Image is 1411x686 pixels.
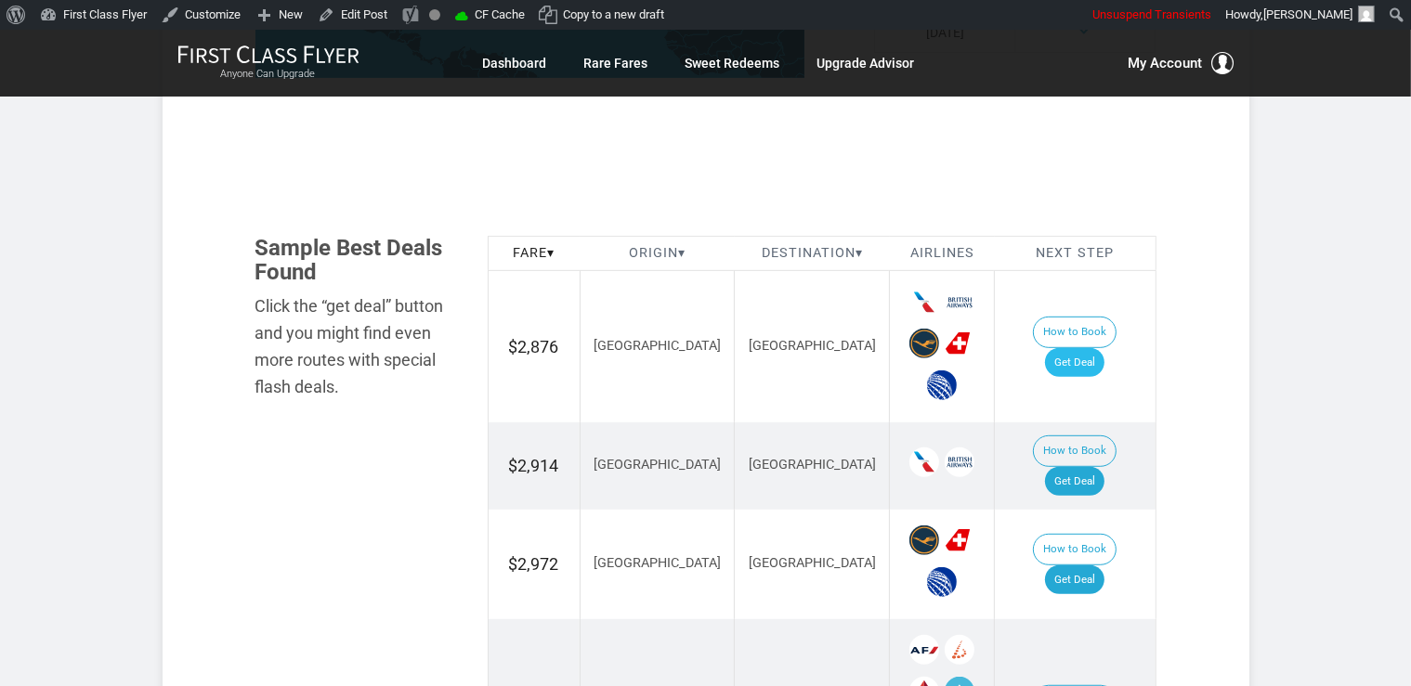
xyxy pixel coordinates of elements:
a: Get Deal [1045,348,1104,378]
small: Anyone Can Upgrade [177,68,359,81]
button: How to Book [1033,534,1117,565]
h3: Sample Best Deals Found [255,236,460,285]
span: $2,914 [509,456,559,475]
span: Brussels Airlines [945,635,974,665]
span: [GEOGRAPHIC_DATA] [749,338,876,354]
th: Next Step [995,236,1156,271]
span: ▾ [856,245,863,261]
span: My Account [1129,52,1203,74]
span: Swiss [945,329,974,358]
span: British Airways [945,447,974,477]
span: Swiss [945,525,974,555]
span: [GEOGRAPHIC_DATA] [749,555,876,571]
span: Lufthansa [909,329,939,358]
button: How to Book [1033,317,1117,348]
button: My Account [1129,52,1235,74]
span: British Airways [945,288,974,317]
th: Origin [580,236,735,271]
span: [GEOGRAPHIC_DATA] [594,555,721,571]
a: Dashboard [483,46,547,80]
a: First Class FlyerAnyone Can Upgrade [177,45,359,82]
th: Destination [735,236,890,271]
span: Lufthansa [909,525,939,555]
th: Airlines [890,236,995,271]
span: [PERSON_NAME] [1263,7,1352,21]
span: [GEOGRAPHIC_DATA] [749,457,876,472]
img: First Class Flyer [177,45,359,64]
a: Get Deal [1045,565,1104,595]
span: $2,876 [509,337,559,356]
span: ▾ [547,245,555,261]
button: How to Book [1033,435,1117,467]
span: [GEOGRAPHIC_DATA] [594,338,721,354]
a: Rare Fares [584,46,648,80]
span: American Airlines [909,288,939,317]
span: United [927,567,957,597]
a: Sweet Redeems [686,46,780,80]
div: Click the “get deal” button and you might find even more routes with special flash deals. [255,293,460,400]
span: United [927,370,957,400]
span: ▾ [678,245,686,261]
span: Air France [909,635,939,665]
span: [GEOGRAPHIC_DATA] [594,457,721,472]
a: Upgrade Advisor [817,46,915,80]
a: Get Deal [1045,467,1104,497]
span: American Airlines [909,447,939,477]
span: $2,972 [509,554,559,574]
span: Unsuspend Transients [1092,7,1211,21]
th: Fare [488,236,580,271]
